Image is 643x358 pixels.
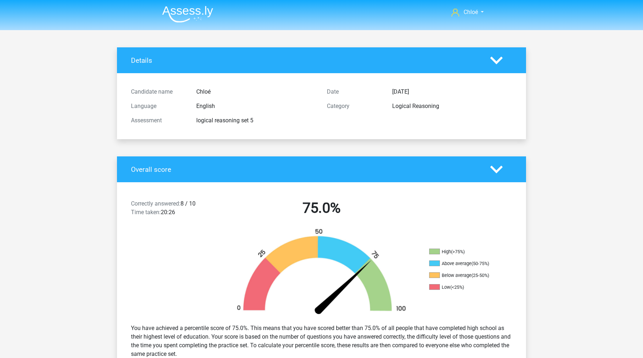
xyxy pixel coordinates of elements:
[451,249,465,254] div: (>75%)
[131,200,180,207] span: Correctly answered:
[229,199,414,217] h2: 75.0%
[131,165,479,174] h4: Overall score
[471,273,489,278] div: (25-50%)
[191,102,321,110] div: English
[191,88,321,96] div: Chloé
[429,260,501,267] li: Above average
[131,56,479,65] h4: Details
[429,272,501,279] li: Below average
[126,88,191,96] div: Candidate name
[471,261,489,266] div: (50-75%)
[387,102,517,110] div: Logical Reasoning
[449,8,487,17] a: Chloé
[387,88,517,96] div: [DATE]
[126,199,224,220] div: 8 / 10 20:26
[126,116,191,125] div: Assessment
[162,6,213,23] img: Assessly
[464,9,478,15] span: Chloé
[131,209,161,216] span: Time taken:
[429,249,501,255] li: High
[191,116,321,125] div: logical reasoning set 5
[126,102,191,110] div: Language
[321,102,387,110] div: Category
[225,228,418,318] img: 75.4b9ed10f6fc1.png
[450,284,464,290] div: (<25%)
[321,88,387,96] div: Date
[429,284,501,291] li: Low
